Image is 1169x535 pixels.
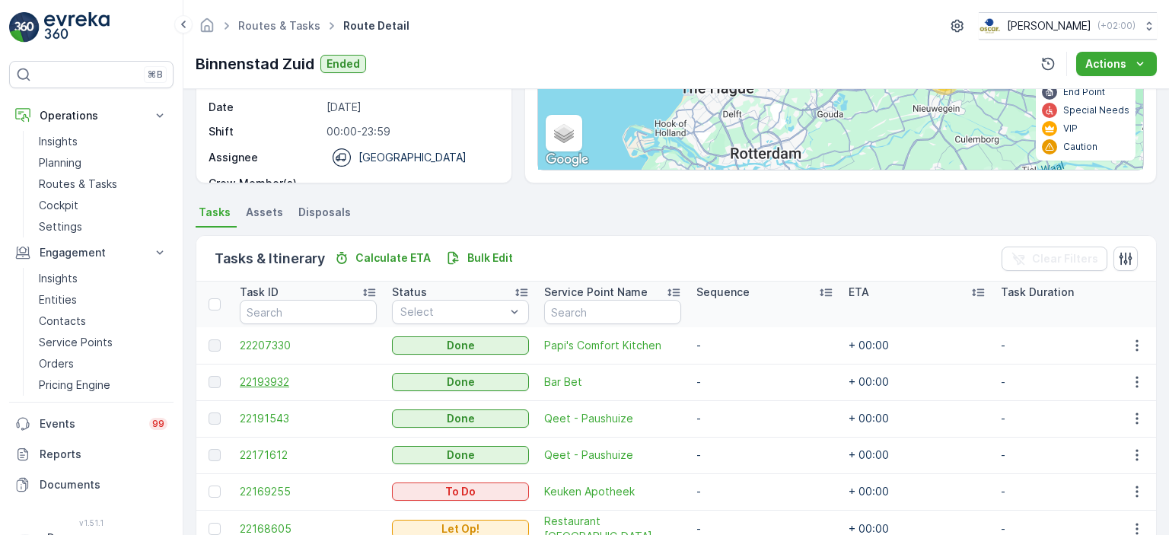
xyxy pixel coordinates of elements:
span: Disposals [298,205,351,220]
p: - [326,176,495,191]
td: - [993,437,1145,473]
a: 22207330 [240,338,377,353]
a: Bar Bet [544,374,681,390]
td: + 00:00 [841,327,993,364]
td: + 00:00 [841,400,993,437]
p: Service Points [39,335,113,350]
p: Shift [209,124,320,139]
p: Done [447,447,475,463]
p: Bulk Edit [467,250,513,266]
button: Ended [320,55,366,73]
p: Tasks & Itinerary [215,248,325,269]
a: Entities [33,289,174,310]
span: Tasks [199,205,231,220]
a: Orders [33,353,174,374]
p: End Point [1063,86,1105,98]
input: Search [544,300,681,324]
p: Routes & Tasks [39,177,117,192]
a: Qeet - Paushuize [544,447,681,463]
p: Reports [40,447,167,462]
p: Insights [39,134,78,149]
div: Toggle Row Selected [209,376,221,388]
a: Keuken Apotheek [544,484,681,499]
p: Task Duration [1001,285,1074,300]
p: Clear Filters [1032,251,1098,266]
button: Engagement [9,237,174,268]
p: Assignee [209,150,258,165]
button: Done [392,373,529,391]
p: Select [400,304,505,320]
a: Qeet - Paushuize [544,411,681,426]
p: Done [447,338,475,353]
p: Operations [40,108,143,123]
a: Routes & Tasks [238,19,320,32]
a: Planning [33,152,174,174]
a: 22171612 [240,447,377,463]
a: Documents [9,470,174,500]
p: Service Point Name [544,285,648,300]
td: - [689,327,841,364]
p: Calculate ETA [355,250,431,266]
p: Special Needs [1063,104,1129,116]
p: Engagement [40,245,143,260]
td: + 00:00 [841,437,993,473]
span: Route Detail [340,18,412,33]
p: Status [392,285,427,300]
td: - [689,473,841,510]
span: 22193932 [240,374,377,390]
td: + 00:00 [841,473,993,510]
p: Planning [39,155,81,170]
button: Done [392,409,529,428]
td: - [993,327,1145,364]
p: VIP [1063,123,1078,135]
button: [PERSON_NAME](+02:00) [979,12,1157,40]
p: Ended [326,56,360,72]
p: To Do [445,484,476,499]
td: - [993,400,1145,437]
a: 22169255 [240,484,377,499]
div: Toggle Row Selected [209,339,221,352]
button: Clear Filters [1002,247,1107,271]
p: Done [447,374,475,390]
p: [PERSON_NAME] [1007,18,1091,33]
a: Open this area in Google Maps (opens a new window) [542,150,592,170]
button: Operations [9,100,174,131]
p: Pricing Engine [39,377,110,393]
a: Insights [33,131,174,152]
p: [GEOGRAPHIC_DATA] [358,150,467,165]
button: Bulk Edit [440,249,519,267]
a: 22191543 [240,411,377,426]
img: basis-logo_rgb2x.png [979,18,1001,34]
p: Done [447,411,475,426]
img: logo_light-DOdMpM7g.png [44,12,110,43]
a: Papi's Comfort Kitchen [544,338,681,353]
p: Sequence [696,285,750,300]
a: Homepage [199,23,215,36]
p: Task ID [240,285,279,300]
td: - [689,437,841,473]
p: ( +02:00 ) [1097,20,1136,32]
p: Crew Member(s) [209,176,320,191]
img: Google [542,150,592,170]
a: Contacts [33,310,174,332]
a: Pricing Engine [33,374,174,396]
p: Entities [39,292,77,307]
td: - [993,473,1145,510]
p: ETA [849,285,869,300]
button: Actions [1076,52,1157,76]
p: Binnenstad Zuid [196,53,314,75]
p: Orders [39,356,74,371]
p: Cockpit [39,198,78,213]
p: Settings [39,219,82,234]
button: Done [392,336,529,355]
img: logo [9,12,40,43]
div: Toggle Row Selected [209,523,221,535]
input: Search [240,300,377,324]
div: Toggle Row Selected [209,412,221,425]
a: Layers [547,116,581,150]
